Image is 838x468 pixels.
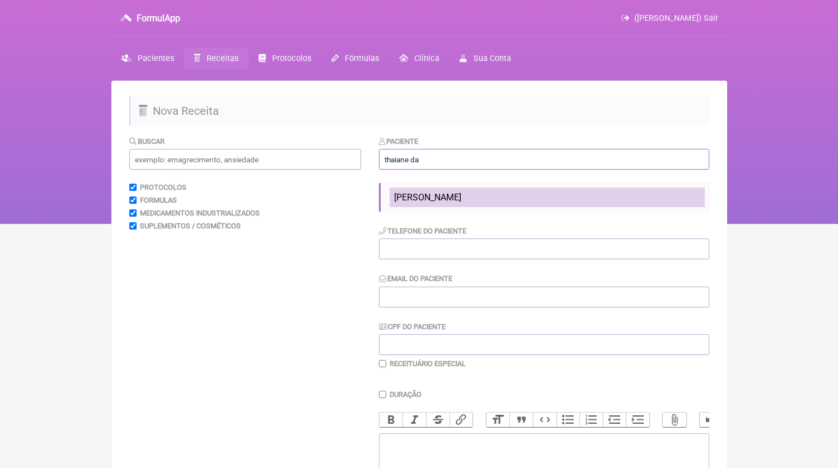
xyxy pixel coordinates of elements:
[603,413,626,427] button: Decrease Level
[129,149,361,170] input: exemplo: emagrecimento, ansiedade
[137,13,180,24] h3: FormulApp
[579,413,603,427] button: Numbers
[533,413,556,427] button: Code
[184,48,249,69] a: Receitas
[380,413,403,427] button: Bold
[626,413,649,427] button: Increase Level
[394,192,461,203] span: [PERSON_NAME]
[379,274,453,283] label: Email do Paciente
[426,413,450,427] button: Strikethrough
[556,413,580,427] button: Bullets
[345,54,379,63] span: Fórmulas
[140,209,260,217] label: Medicamentos Industrializados
[509,413,533,427] button: Quote
[379,137,419,146] label: Paciente
[140,222,241,230] label: Suplementos / Cosméticos
[486,413,510,427] button: Heading
[634,13,718,23] span: ([PERSON_NAME]) Sair
[450,413,473,427] button: Link
[390,390,422,399] label: Duração
[663,413,686,427] button: Attach Files
[207,54,238,63] span: Receitas
[140,196,177,204] label: Formulas
[129,137,165,146] label: Buscar
[414,54,439,63] span: Clínica
[402,413,426,427] button: Italic
[138,54,174,63] span: Pacientes
[129,96,709,126] h2: Nova Receita
[249,48,321,69] a: Protocolos
[621,13,718,23] a: ([PERSON_NAME]) Sair
[321,48,389,69] a: Fórmulas
[389,48,450,69] a: Clínica
[474,54,511,63] span: Sua Conta
[379,227,467,235] label: Telefone do Paciente
[450,48,521,69] a: Sua Conta
[700,413,723,427] button: Undo
[272,54,311,63] span: Protocolos
[390,359,466,368] label: Receituário Especial
[111,48,184,69] a: Pacientes
[140,183,186,191] label: Protocolos
[379,322,446,331] label: CPF do Paciente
